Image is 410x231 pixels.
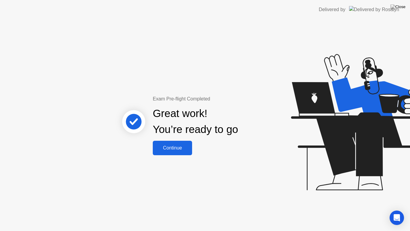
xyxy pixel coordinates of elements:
[390,5,405,9] img: Close
[153,95,277,103] div: Exam Pre-flight Completed
[153,106,238,137] div: Great work! You’re ready to go
[155,145,190,151] div: Continue
[319,6,345,13] div: Delivered by
[390,211,404,225] div: Open Intercom Messenger
[153,141,192,155] button: Continue
[349,6,399,13] img: Delivered by Rosalyn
